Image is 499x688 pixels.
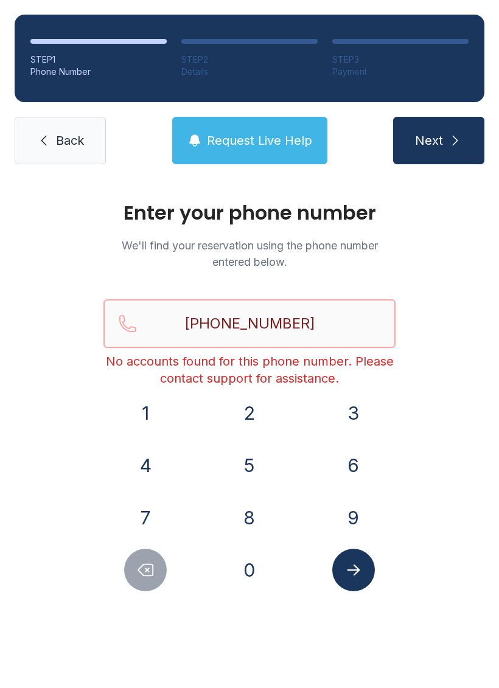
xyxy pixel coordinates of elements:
div: Details [181,66,318,78]
input: Reservation phone number [103,299,396,348]
button: 8 [228,496,271,539]
button: Delete number [124,549,167,591]
h1: Enter your phone number [103,203,396,223]
button: 4 [124,444,167,487]
p: We'll find your reservation using the phone number entered below. [103,237,396,270]
button: 6 [332,444,375,487]
button: 1 [124,392,167,434]
button: 0 [228,549,271,591]
span: Next [415,132,443,149]
div: Payment [332,66,469,78]
button: 3 [332,392,375,434]
button: Submit lookup form [332,549,375,591]
div: STEP 2 [181,54,318,66]
button: 5 [228,444,271,487]
div: No accounts found for this phone number. Please contact support for assistance. [103,353,396,387]
div: Phone Number [30,66,167,78]
button: 9 [332,496,375,539]
button: 2 [228,392,271,434]
span: Back [56,132,84,149]
span: Request Live Help [207,132,312,149]
div: STEP 1 [30,54,167,66]
div: STEP 3 [332,54,469,66]
button: 7 [124,496,167,539]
